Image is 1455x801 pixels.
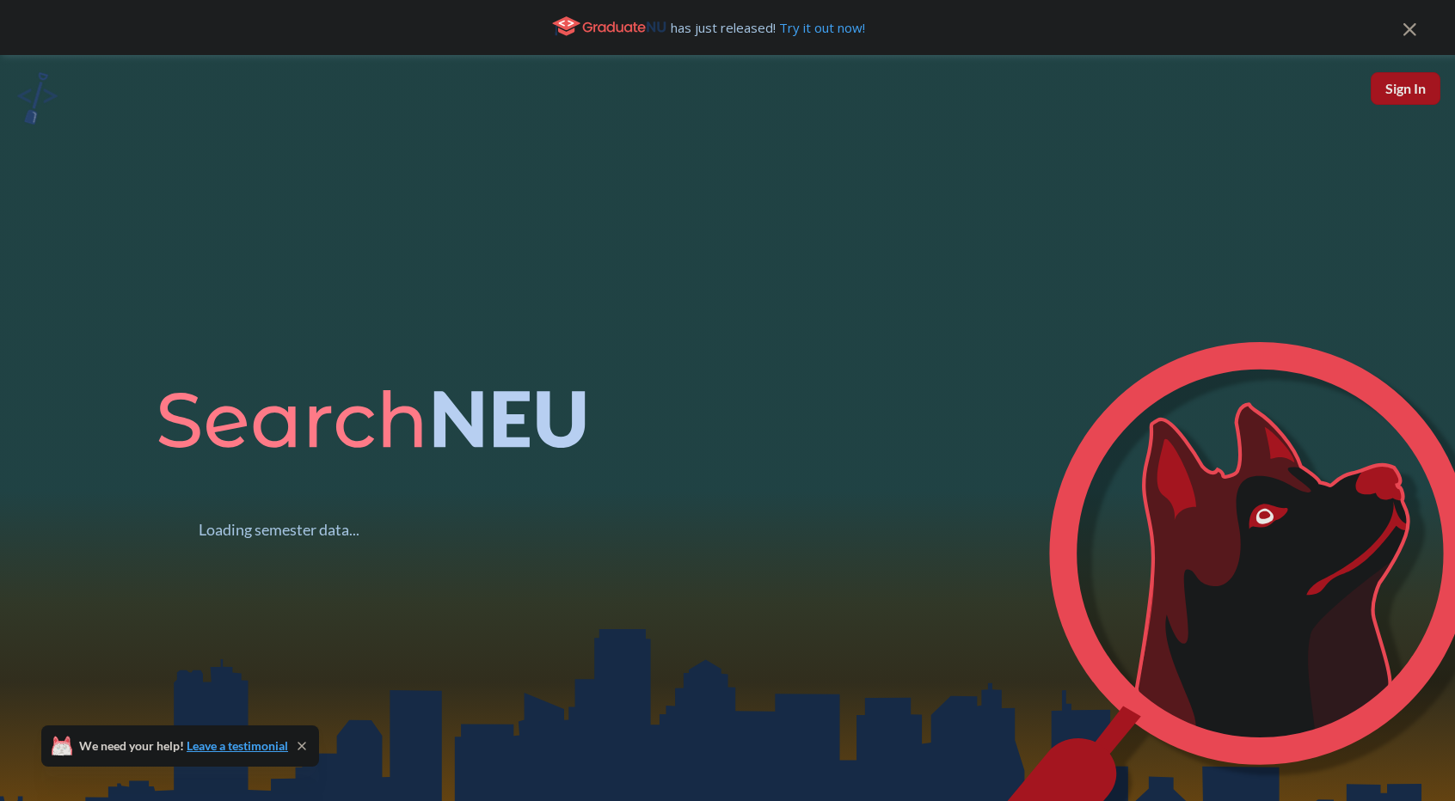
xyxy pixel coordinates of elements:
[187,738,288,753] a: Leave a testimonial
[79,740,288,752] span: We need your help!
[776,19,865,36] a: Try it out now!
[17,72,58,130] a: sandbox logo
[199,520,359,540] div: Loading semester data...
[17,72,58,125] img: sandbox logo
[671,18,865,37] span: has just released!
[1371,72,1440,105] button: Sign In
